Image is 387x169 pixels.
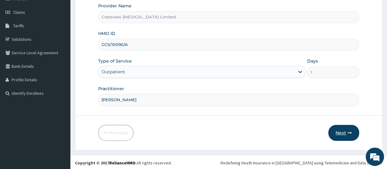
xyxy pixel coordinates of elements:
button: Previous [98,125,133,141]
label: Type of Service [98,58,132,64]
label: Provider Name [98,3,132,9]
strong: Copyright © 2017 . [75,160,137,166]
label: Days [307,58,318,64]
span: Claims [13,10,25,15]
label: Practitioner [98,86,124,92]
button: Next [328,125,359,141]
input: Enter HMO ID [98,39,359,51]
label: HMO ID [98,30,115,36]
div: Outpatient [102,69,125,75]
a: RelianceHMO [109,160,136,166]
span: Tariffs [13,23,24,29]
input: Enter Name [98,94,359,106]
div: Redefining Heath Insurance in [GEOGRAPHIC_DATA] using Telemedicine and Data Science! [221,160,382,166]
